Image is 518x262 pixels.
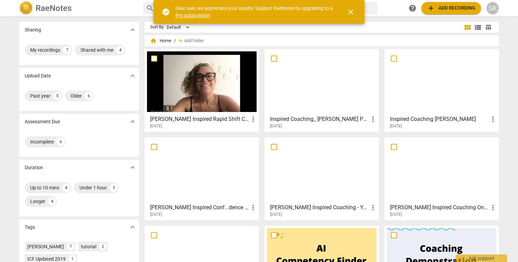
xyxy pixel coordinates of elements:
[19,1,138,15] a: LogoRaeNotes
[25,118,60,125] p: Assessment Due
[267,51,377,129] a: Inspired Coaching_ [PERSON_NAME] PCC[DATE]
[483,22,493,33] button: Table view
[343,4,359,20] button: Close
[175,13,210,18] a: Pro subscription
[464,23,472,32] span: view_module
[390,115,489,123] h3: Inspired Coaching Sarah
[30,138,54,145] div: Incomplete
[146,4,154,12] span: search
[489,115,497,123] span: more_vert
[127,25,138,35] button: Show more
[486,2,499,14] button: SK
[36,3,72,13] h2: RaeNotes
[128,72,137,80] span: expand_more
[270,203,369,212] h3: Jen Eisen_ Inspired Coaching - You (Sam Kiani)
[19,1,33,15] img: Logo
[456,254,507,262] div: Ask support
[30,47,60,53] div: My recordings
[390,212,402,217] span: [DATE]
[30,198,45,205] div: Longer
[390,123,402,129] span: [DATE]
[128,223,137,231] span: expand_more
[81,47,113,53] div: Shared with me
[71,92,82,99] div: Older
[390,203,489,212] h3: Sarah Johnson_ Inspired Coaching One (Sam Kiani)
[369,203,377,212] span: more_vert
[489,203,497,212] span: more_vert
[127,162,138,173] button: Show more
[249,115,257,123] span: more_vert
[421,2,481,14] button: Upload
[147,140,257,217] a: [PERSON_NAME] Inspired Conf...dence & Capability ([PERSON_NAME])[DATE]
[270,212,282,217] span: [DATE]
[30,92,50,99] div: Past year
[408,4,417,12] span: help
[128,117,137,126] span: expand_more
[79,184,107,191] div: Under 1 hour
[150,212,162,217] span: [DATE]
[177,37,184,44] span: add
[427,4,435,12] span: add
[85,92,93,100] div: 6
[25,26,41,34] p: Sharing
[150,123,162,129] span: [DATE]
[127,71,138,81] button: Show more
[127,116,138,127] button: Show more
[175,5,334,19] div: Dear user, we appreciate your loyalty! Support RaeNotes by upgrading to a
[270,123,282,129] span: [DATE]
[48,197,56,205] div: 4
[81,243,96,250] div: tutorial
[474,23,482,32] span: view_list
[150,25,164,30] div: Sort By
[27,243,64,250] div: [PERSON_NAME]
[270,115,369,123] h3: Inspired Coaching_ David Pitchford PCC
[162,8,170,16] span: check_circle
[128,26,137,34] span: expand_more
[99,243,107,250] div: 2
[110,184,118,192] div: 3
[166,22,192,33] div: Default
[150,115,249,123] h3: Rob Chapman_ Inspired Rapid Shift Coaching (Sam Kiani) - Jun 25 2025
[150,37,171,44] span: Home
[427,4,476,12] span: Add recording
[174,38,176,43] span: /
[57,138,65,146] div: 6
[63,46,71,54] div: 7
[128,163,137,172] span: expand_more
[406,2,419,14] a: Help
[387,140,496,217] a: [PERSON_NAME] Inspired Coaching One ([PERSON_NAME])[DATE]
[463,22,473,33] button: Tile view
[25,224,35,231] p: Tags
[150,37,157,44] span: home
[147,51,257,129] a: [PERSON_NAME] Inspired Rapid Shift Coaching ([PERSON_NAME]) - [DATE][DATE]
[127,222,138,232] button: Show more
[184,38,204,43] span: Add folder
[473,22,483,33] button: List view
[387,51,496,129] a: Inspired Coaching [PERSON_NAME][DATE]
[485,24,492,30] span: table_chart
[267,140,377,217] a: [PERSON_NAME] Inspired Coaching - You ([PERSON_NAME])[DATE]
[67,243,74,250] div: 7
[249,203,257,212] span: more_vert
[25,72,51,79] p: Upload Date
[30,184,59,191] div: Up to 10 mins
[53,92,61,100] div: 5
[369,115,377,123] span: more_vert
[347,8,355,16] span: close
[62,184,70,192] div: 4
[150,203,249,212] h3: David Pitchford_ Inspired Conf...dence & Capability (Sam Kiani)
[116,46,124,54] div: 4
[25,164,43,171] p: Duration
